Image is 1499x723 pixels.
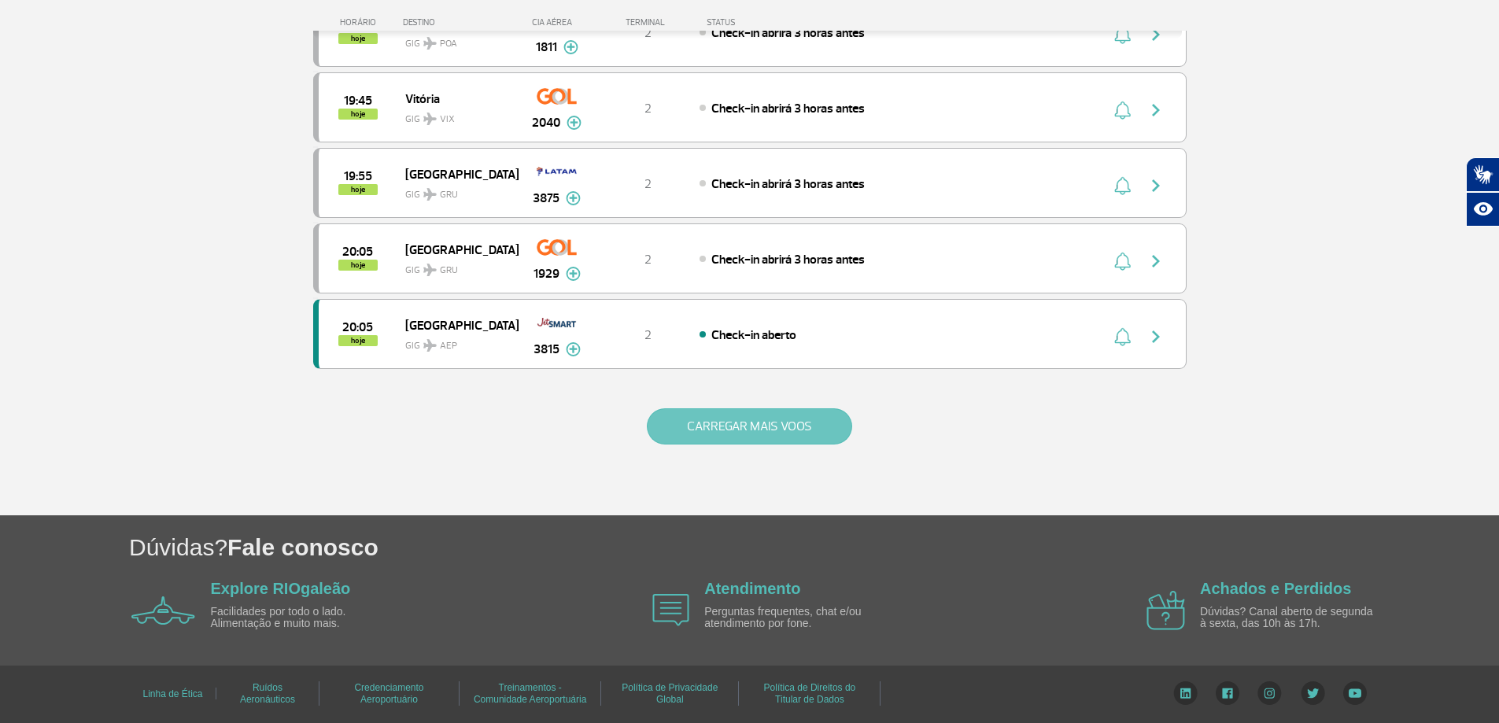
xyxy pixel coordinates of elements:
[318,17,404,28] div: HORÁRIO
[1146,327,1165,346] img: seta-direita-painel-voo.svg
[536,38,557,57] span: 1811
[711,327,796,343] span: Check-in aberto
[644,101,652,116] span: 2
[711,101,865,116] span: Check-in abrirá 3 horas antes
[644,176,652,192] span: 2
[405,239,506,260] span: [GEOGRAPHIC_DATA]
[338,109,378,120] span: hoje
[644,252,652,267] span: 2
[440,113,455,127] span: VIX
[423,188,437,201] img: destiny_airplane.svg
[423,339,437,352] img: destiny_airplane.svg
[711,176,865,192] span: Check-in abrirá 3 horas antes
[711,252,865,267] span: Check-in abrirá 3 horas antes
[1216,681,1239,705] img: Facebook
[474,677,586,710] a: Treinamentos - Comunidade Aeroportuária
[344,171,372,182] span: 2025-08-28 19:55:00
[423,113,437,125] img: destiny_airplane.svg
[342,246,373,257] span: 2025-08-28 20:05:00
[566,342,581,356] img: mais-info-painel-voo.svg
[533,189,559,208] span: 3875
[405,179,506,202] span: GIG
[1466,157,1499,227] div: Plugin de acessibilidade da Hand Talk.
[567,116,582,130] img: mais-info-painel-voo.svg
[1146,176,1165,195] img: seta-direita-painel-voo.svg
[1114,101,1131,120] img: sino-painel-voo.svg
[622,677,718,710] a: Política de Privacidade Global
[647,408,852,444] button: CARREGAR MAIS VOOS
[405,104,506,127] span: GIG
[423,264,437,276] img: destiny_airplane.svg
[131,596,195,625] img: airplane icon
[440,188,458,202] span: GRU
[440,339,457,353] span: AEP
[227,534,378,560] span: Fale conosco
[534,340,559,359] span: 3815
[1301,681,1325,705] img: Twitter
[1146,101,1165,120] img: seta-direita-painel-voo.svg
[704,580,800,597] a: Atendimento
[344,95,372,106] span: 2025-08-28 19:45:00
[423,37,437,50] img: destiny_airplane.svg
[405,88,506,109] span: Vitória
[644,327,652,343] span: 2
[338,335,378,346] span: hoje
[1114,327,1131,346] img: sino-painel-voo.svg
[1200,606,1381,630] p: Dúvidas? Canal aberto de segunda à sexta, das 10h às 17h.
[711,25,865,41] span: Check-in abrirá 3 horas antes
[532,113,560,132] span: 2040
[354,677,423,710] a: Credenciamento Aeroportuário
[403,17,518,28] div: DESTINO
[1146,591,1185,630] img: airplane icon
[699,17,827,28] div: STATUS
[764,677,856,710] a: Política de Direitos do Titular de Dados
[566,267,581,281] img: mais-info-painel-voo.svg
[1173,681,1198,705] img: LinkedIn
[342,322,373,333] span: 2025-08-28 20:05:00
[704,606,885,630] p: Perguntas frequentes, chat e/ou atendimento por fone.
[1114,176,1131,195] img: sino-painel-voo.svg
[596,17,699,28] div: TERMINAL
[405,28,506,51] span: GIG
[405,315,506,335] span: [GEOGRAPHIC_DATA]
[1343,681,1367,705] img: YouTube
[652,594,689,626] img: airplane icon
[405,330,506,353] span: GIG
[534,264,559,283] span: 1929
[1200,580,1351,597] a: Achados e Perdidos
[338,33,378,44] span: hoje
[338,260,378,271] span: hoje
[1466,192,1499,227] button: Abrir recursos assistivos.
[518,17,596,28] div: CIA AÉREA
[644,25,652,41] span: 2
[566,191,581,205] img: mais-info-painel-voo.svg
[211,580,351,597] a: Explore RIOgaleão
[1146,252,1165,271] img: seta-direita-painel-voo.svg
[1466,157,1499,192] button: Abrir tradutor de língua de sinais.
[338,184,378,195] span: hoje
[405,164,506,184] span: [GEOGRAPHIC_DATA]
[563,40,578,54] img: mais-info-painel-voo.svg
[211,606,392,630] p: Facilidades por todo o lado. Alimentação e muito mais.
[142,683,202,705] a: Linha de Ética
[440,264,458,278] span: GRU
[1257,681,1282,705] img: Instagram
[129,531,1499,563] h1: Dúvidas?
[1114,252,1131,271] img: sino-painel-voo.svg
[405,255,506,278] span: GIG
[240,677,295,710] a: Ruídos Aeronáuticos
[440,37,457,51] span: POA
